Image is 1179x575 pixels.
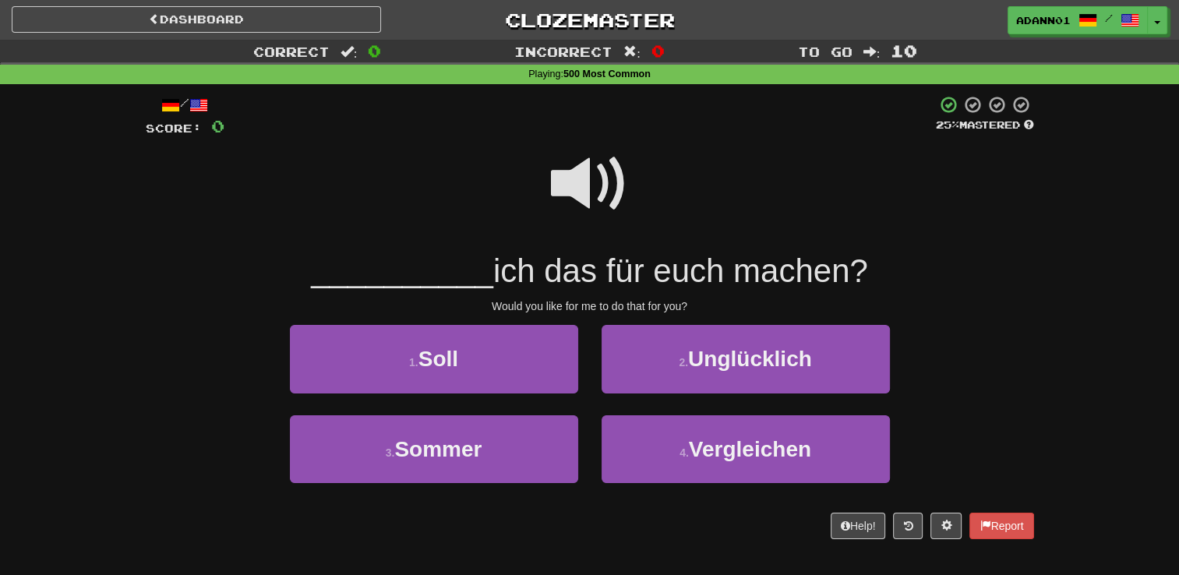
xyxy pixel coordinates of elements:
[146,298,1034,314] div: Would you like for me to do that for you?
[418,347,458,371] span: Soll
[891,41,917,60] span: 10
[290,415,578,483] button: 3.Sommer
[863,45,881,58] span: :
[936,118,959,131] span: 25 %
[368,41,381,60] span: 0
[409,356,418,369] small: 1 .
[688,347,812,371] span: Unglücklich
[602,325,890,393] button: 2.Unglücklich
[689,437,811,461] span: Vergleichen
[936,118,1034,132] div: Mastered
[680,446,689,459] small: 4 .
[831,513,886,539] button: Help!
[602,415,890,483] button: 4.Vergleichen
[146,95,224,115] div: /
[1008,6,1148,34] a: adann01 /
[623,45,641,58] span: :
[394,437,482,461] span: Sommer
[404,6,774,34] a: Clozemaster
[211,116,224,136] span: 0
[253,44,330,59] span: Correct
[311,252,493,289] span: __________
[514,44,612,59] span: Incorrect
[679,356,688,369] small: 2 .
[386,446,395,459] small: 3 .
[563,69,651,79] strong: 500 Most Common
[290,325,578,393] button: 1.Soll
[651,41,665,60] span: 0
[146,122,202,135] span: Score:
[12,6,381,33] a: Dashboard
[969,513,1033,539] button: Report
[341,45,358,58] span: :
[893,513,923,539] button: Round history (alt+y)
[798,44,852,59] span: To go
[1016,13,1071,27] span: adann01
[1105,12,1113,23] span: /
[493,252,868,289] span: ich das für euch machen?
